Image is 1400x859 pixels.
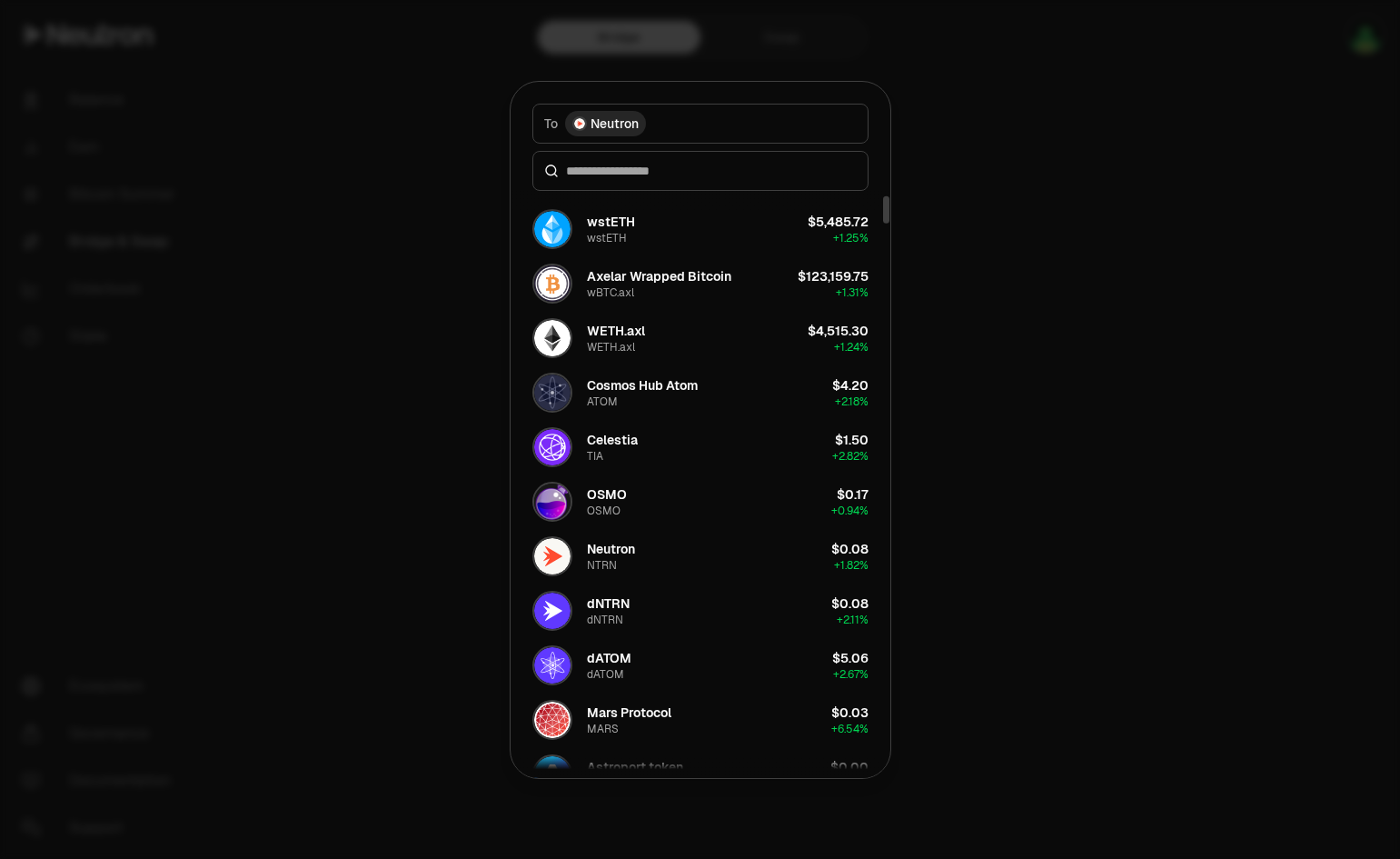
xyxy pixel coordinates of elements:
img: WETH.axl Logo [534,320,571,356]
img: dATOM Logo [534,647,571,684]
div: Neutron [587,540,635,558]
div: NTRN [587,558,617,573]
button: NTRN LogoNeutronNTRN$0.08+1.82% [521,529,879,584]
button: dNTRN LogodNTRNdNTRN$0.08+2.11% [521,584,879,638]
button: ToNeutron LogoNeutron [532,104,869,144]
div: wBTC.axl [587,285,634,300]
div: $1.50 [835,431,869,449]
img: wBTC.axl Logo [534,265,571,302]
img: NTRN Logo [534,538,571,574]
div: wstETH [587,213,635,231]
img: wstETH Logo [534,211,571,247]
span: + 1.31% [836,285,869,300]
button: OSMO LogoOSMOOSMO$0.17+0.94% [521,474,879,529]
img: TIA Logo [534,429,571,465]
div: ATOM [587,395,618,409]
button: MARS LogoMars ProtocolMARS$0.03+6.54% [521,693,879,747]
div: dATOM [587,649,631,667]
img: ASTRO Logo [534,756,571,793]
span: -2.66% [834,776,869,791]
span: + 2.67% [833,667,869,682]
div: WETH.axl [587,340,635,355]
button: WETH.axl LogoWETH.axlWETH.axl$4,515.30+1.24% [521,311,879,365]
div: OSMO [587,485,627,504]
div: ASTRO [587,776,623,791]
div: WETH.axl [587,322,645,340]
div: $5.06 [832,649,869,667]
div: Cosmos Hub Atom [587,376,698,395]
div: TIA [587,449,603,464]
span: + 1.24% [834,340,869,355]
span: To [544,115,558,133]
img: Neutron Logo [574,118,585,129]
div: MARS [587,722,619,736]
span: + 2.11% [837,613,869,627]
div: $0.08 [831,540,869,558]
span: + 2.82% [832,449,869,464]
img: MARS Logo [534,702,571,738]
div: OSMO [587,504,621,518]
div: $123,159.75 [798,267,869,285]
div: dNTRN [587,613,623,627]
span: + 1.82% [834,558,869,573]
div: $5,485.72 [808,213,869,231]
button: TIA LogoCelestiaTIA$1.50+2.82% [521,420,879,474]
div: Axelar Wrapped Bitcoin [587,267,731,285]
div: $0.17 [837,485,869,504]
button: ATOM LogoCosmos Hub AtomATOM$4.20+2.18% [521,365,879,420]
div: Mars Protocol [587,704,671,722]
div: Astroport token [587,758,683,776]
div: $0.08 [831,594,869,613]
button: dATOM LogodATOMdATOM$5.06+2.67% [521,638,879,693]
button: ASTRO LogoAstroport tokenASTRO$0.00-2.66% [521,747,879,802]
span: + 1.25% [833,231,869,245]
img: OSMO Logo [534,484,571,520]
span: + 6.54% [831,722,869,736]
div: $4.20 [832,376,869,395]
div: $4,515.30 [808,322,869,340]
div: dATOM [587,667,624,682]
div: $0.00 [830,758,869,776]
div: $0.03 [831,704,869,722]
div: Celestia [587,431,638,449]
span: + 0.94% [831,504,869,518]
button: wstETH LogowstETHwstETH$5,485.72+1.25% [521,202,879,256]
div: wstETH [587,231,627,245]
span: + 2.18% [835,395,869,409]
div: dNTRN [587,594,630,613]
span: Neutron [591,115,639,133]
img: dNTRN Logo [534,593,571,629]
button: wBTC.axl LogoAxelar Wrapped BitcoinwBTC.axl$123,159.75+1.31% [521,256,879,311]
img: ATOM Logo [534,375,571,411]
